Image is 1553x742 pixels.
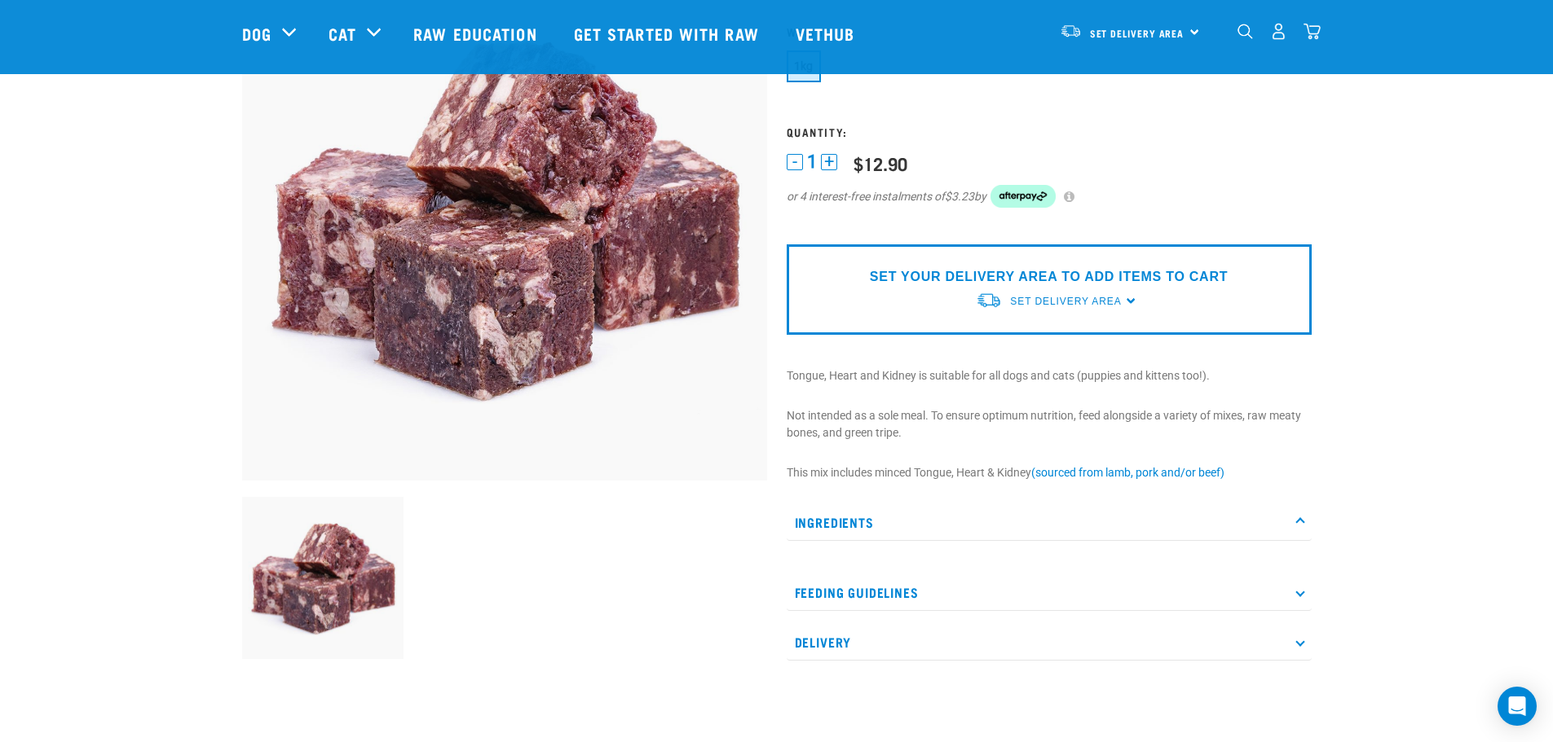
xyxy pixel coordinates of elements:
[787,407,1312,441] p: Not intended as a sole meal. To ensure optimum nutrition, feed alongside a variety of mixes, raw ...
[854,153,907,173] div: $12.90
[787,464,1312,481] p: This mix includes minced Tongue, Heart & Kidney
[779,1,876,66] a: Vethub
[1238,24,1253,39] img: home-icon-1@2x.png
[1090,30,1185,36] span: Set Delivery Area
[1498,687,1537,726] div: Open Intercom Messenger
[1270,23,1287,40] img: user.png
[945,188,974,205] span: $3.23
[242,21,271,46] a: Dog
[1304,23,1321,40] img: home-icon@2x.png
[787,154,803,170] button: -
[329,21,356,46] a: Cat
[1010,296,1121,307] span: Set Delivery Area
[870,267,1228,287] p: SET YOUR DELIVERY AREA TO ADD ITEMS TO CART
[1031,466,1224,479] a: (sourced from lamb, pork and/or beef)
[1060,24,1082,38] img: van-moving.png
[787,624,1312,661] p: Delivery
[807,153,817,170] span: 1
[976,292,1002,309] img: van-moving.png
[558,1,779,66] a: Get started with Raw
[990,185,1056,208] img: Afterpay
[397,1,557,66] a: Raw Education
[787,125,1312,138] h3: Quantity:
[821,154,837,170] button: +
[242,497,404,659] img: 1167 Tongue Heart Kidney Mix 01
[787,367,1312,384] p: Tongue, Heart and Kidney is suitable for all dogs and cats (puppies and kittens too!).
[787,574,1312,611] p: Feeding Guidelines
[787,185,1312,208] div: or 4 interest-free instalments of by
[787,504,1312,541] p: Ingredients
